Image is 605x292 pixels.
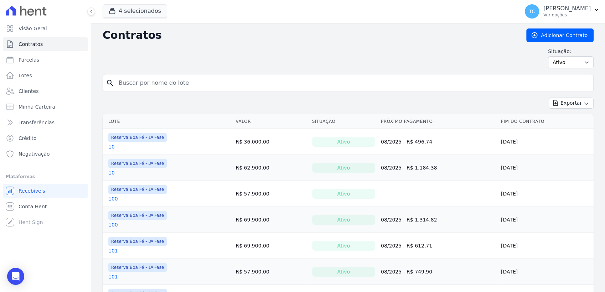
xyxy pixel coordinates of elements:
[3,21,88,36] a: Visão Geral
[3,84,88,98] a: Clientes
[381,139,432,145] a: 08/2025 - R$ 496,74
[19,135,37,142] span: Crédito
[381,269,432,275] a: 08/2025 - R$ 749,90
[3,199,88,214] a: Conta Hent
[103,29,515,42] h2: Contratos
[19,72,32,79] span: Lotes
[3,37,88,51] a: Contratos
[108,133,167,142] span: Reserva Boa Fé - 1ª Fase
[519,1,605,21] button: TC [PERSON_NAME] Ver opções
[549,98,594,109] button: Exportar
[498,259,594,285] td: [DATE]
[19,119,55,126] span: Transferências
[103,114,233,129] th: Lote
[19,103,55,110] span: Minha Carteira
[381,217,437,223] a: 08/2025 - R$ 1.314,82
[108,211,167,220] span: Reserva Boa Fé - 3ª Fase
[312,215,375,225] div: Ativo
[312,189,375,199] div: Ativo
[233,259,309,285] td: R$ 57.900,00
[3,184,88,198] a: Recebíveis
[233,114,309,129] th: Valor
[3,100,88,114] a: Minha Carteira
[108,237,167,246] span: Reserva Boa Fé - 3ª Fase
[381,165,437,171] a: 08/2025 - R$ 1.184,38
[106,79,114,87] i: search
[3,131,88,145] a: Crédito
[233,207,309,233] td: R$ 69.900,00
[498,129,594,155] td: [DATE]
[3,53,88,67] a: Parcelas
[312,267,375,277] div: Ativo
[378,114,498,129] th: Próximo Pagamento
[19,88,38,95] span: Clientes
[19,56,39,63] span: Parcelas
[108,169,115,176] a: 10
[498,233,594,259] td: [DATE]
[19,150,50,157] span: Negativação
[3,68,88,83] a: Lotes
[233,181,309,207] td: R$ 57.900,00
[108,159,167,168] span: Reserva Boa Fé - 3ª Fase
[19,25,47,32] span: Visão Geral
[498,114,594,129] th: Fim do Contrato
[498,181,594,207] td: [DATE]
[19,203,47,210] span: Conta Hent
[108,263,167,272] span: Reserva Boa Fé - 1ª Fase
[498,155,594,181] td: [DATE]
[312,163,375,173] div: Ativo
[108,247,118,254] a: 101
[108,185,167,194] span: Reserva Boa Fé - 1ª Fase
[543,12,591,18] p: Ver opções
[526,28,594,42] a: Adicionar Contrato
[543,5,591,12] p: [PERSON_NAME]
[233,233,309,259] td: R$ 69.900,00
[309,114,378,129] th: Situação
[108,195,118,202] a: 100
[498,207,594,233] td: [DATE]
[108,273,118,280] a: 101
[312,137,375,147] div: Ativo
[108,143,115,150] a: 10
[114,76,590,90] input: Buscar por nome do lote
[3,115,88,130] a: Transferências
[7,268,24,285] div: Open Intercom Messenger
[312,241,375,251] div: Ativo
[529,9,535,14] span: TC
[19,187,45,194] span: Recebíveis
[108,221,118,228] a: 100
[6,172,85,181] div: Plataformas
[3,147,88,161] a: Negativação
[381,243,432,249] a: 08/2025 - R$ 612,71
[233,129,309,155] td: R$ 36.000,00
[233,155,309,181] td: R$ 62.900,00
[548,48,594,55] label: Situação:
[103,4,167,18] button: 4 selecionados
[19,41,43,48] span: Contratos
